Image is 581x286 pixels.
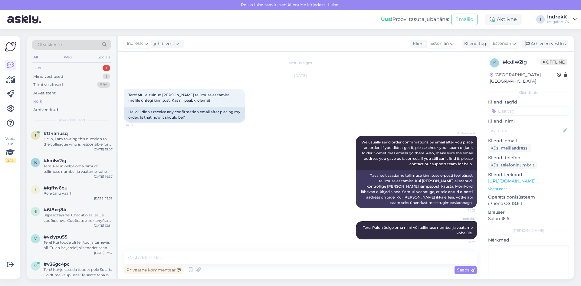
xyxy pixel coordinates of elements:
[44,207,66,212] span: #6t8xrj84
[381,16,449,23] div: Proovi tasuta juba täna:
[44,212,113,223] div: Здравствуйте! Спасибо за Ваше сообщение. Сообщите пожалуйста, о какой скидке идет речь? У нас на ...
[103,65,110,71] div: 1
[490,72,557,84] div: [GEOGRAPHIC_DATA], [GEOGRAPHIC_DATA]
[488,161,537,169] div: Küsi telefoninumbrit
[430,40,449,47] span: Estonian
[5,41,16,52] img: Askly Logo
[503,58,540,66] div: # kxilw2ig
[488,237,569,243] p: Märkmed
[452,131,475,136] span: AI Assistent
[44,185,67,191] span: #iqfhv6bu
[94,223,113,228] div: [DATE] 13:34
[63,53,73,61] div: Web
[451,14,478,25] button: Emailid
[44,191,113,196] div: Pole tänu väärt!
[488,90,569,95] div: Kliendi info
[97,82,110,88] div: 99+
[59,117,85,123] span: Kõik vestlused
[488,138,569,144] p: Kliendi email
[44,267,113,278] div: Tere! Kahjuks seda toodet pole Solaris Goldtime kaupluses. Te saate teha e-poes tellimuse ja tood...
[34,133,37,137] span: t
[493,40,511,47] span: Estonian
[33,74,63,80] div: Minu vestlused
[452,240,475,244] span: 14:37
[33,107,58,113] div: Arhiveeritud
[488,194,569,200] p: Operatsioonisüsteem
[410,41,425,47] div: Klient
[127,40,143,47] span: IndrekK
[488,200,569,207] p: iPhone OS 18.6.1
[488,99,569,105] p: Kliendi tag'id
[381,16,392,22] b: Uus!
[124,266,183,274] div: Privaatne kommentaar
[5,136,16,163] div: Vaata siia
[488,155,569,161] p: Kliendi telefon
[94,278,113,282] div: [DATE] 13:29
[34,209,37,214] span: 6
[488,215,569,222] p: Safari 18.6
[33,90,56,96] div: AI Assistent
[326,2,340,8] span: Luba
[547,15,577,24] a: IndrekKMegafort OÜ
[488,186,569,192] p: Vaata edasi ...
[33,65,41,71] div: Uus
[547,19,571,24] div: Megafort OÜ
[33,82,63,88] div: Tiimi vestlused
[5,158,16,163] div: 2 / 3
[94,196,113,201] div: [DATE] 13:35
[363,225,474,235] span: Tere. Palun öelge oma nimi või tellimuse number ja vaatame kohe üle.
[44,131,68,136] span: #t14ahusq
[124,60,477,66] div: Vestlus algas
[488,209,569,215] p: Brauser
[34,236,37,241] span: v
[462,41,487,47] div: Klienditugi
[361,140,474,166] span: We usually send order confirmations by email after you place an order. If you didn't get it, plea...
[44,261,70,267] span: #v36gc4pc
[94,174,113,179] div: [DATE] 14:37
[488,127,562,134] input: Lisa nimi
[488,107,569,116] input: Lisa tag
[488,172,569,178] p: Klienditeekond
[103,74,110,80] div: 1
[493,61,496,65] span: k
[452,216,475,221] span: IndrekK
[452,208,475,213] span: 14:31
[356,170,477,208] div: Tavaliselt saadame tellimuse kinnituse e-posti teel pärast tellimuse esitamist. Kui [PERSON_NAME]...
[522,40,568,48] div: Arhiveeri vestlus
[35,187,36,192] span: i
[457,267,474,273] span: Saada
[34,264,37,268] span: v
[124,107,245,123] div: Hello! I didn't receive any confirmation email after placing my order. Is that how it should be?
[124,73,477,78] div: [DATE]
[94,147,113,152] div: [DATE] 15:07
[488,228,569,233] div: [PERSON_NAME]
[485,14,522,25] div: Aktiivne
[94,251,113,255] div: [DATE] 13:32
[97,53,111,61] div: Socials
[536,15,545,24] div: I
[33,98,42,104] div: Kõik
[44,136,113,147] div: Hello, I am routing this question to the colleague who is responsible for this topic. The reply m...
[34,160,37,165] span: k
[44,163,113,174] div: Tere. Palun öelge oma nimi või tellimuse number ja vaatame kohe üle.
[488,118,569,124] p: Kliendi nimi
[126,123,149,127] span: 14:31
[38,41,62,48] span: Otsi kliente
[44,234,67,240] span: #vzlypu55
[44,158,66,163] span: #kxilw2ig
[540,59,567,65] span: Offline
[151,41,182,47] div: juhib vestlust
[547,15,571,19] div: IndrekK
[488,144,531,152] div: Küsi meiliaadressi
[44,240,113,251] div: Tere! Kui toode oli tellitud ja tarneviis oli "Tulen ise järele", siis toodet saab tagastada Teie...
[32,53,39,61] div: All
[128,93,230,103] span: Tere! Mul ei tulnud [PERSON_NAME] tellimuse esitamist meilile ühtegi kinnitust. Kas nii peabki ol...
[488,178,536,184] a: [URL][DOMAIN_NAME]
